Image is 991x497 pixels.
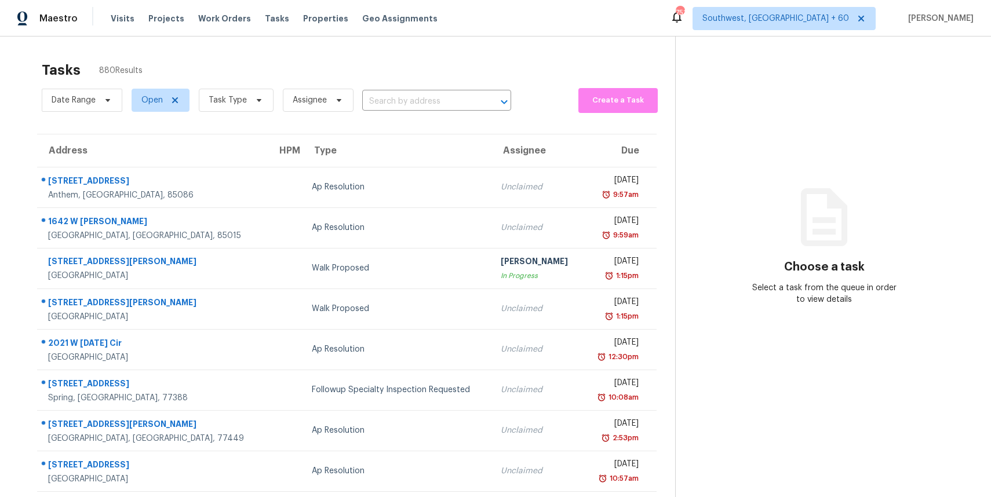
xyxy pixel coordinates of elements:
div: 10:57am [607,473,639,484]
th: HPM [268,134,303,167]
button: Open [496,94,512,110]
div: Unclaimed [501,222,574,233]
span: Maestro [39,13,78,24]
h2: Tasks [42,64,81,76]
div: 1:15pm [614,270,639,282]
div: Walk Proposed [312,303,482,315]
div: [DATE] [592,458,639,473]
div: In Progress [501,270,574,282]
div: 1642 W [PERSON_NAME] [48,215,258,230]
div: [GEOGRAPHIC_DATA], [GEOGRAPHIC_DATA], 85015 [48,230,258,242]
div: Ap Resolution [312,222,482,233]
span: 880 Results [99,65,143,76]
img: Overdue Alarm Icon [604,270,614,282]
span: Geo Assignments [362,13,438,24]
th: Due [583,134,657,167]
div: Ap Resolution [312,465,482,477]
div: 2:53pm [610,432,639,444]
div: [STREET_ADDRESS] [48,175,258,189]
input: Search by address [362,93,479,111]
div: Anthem, [GEOGRAPHIC_DATA], 85086 [48,189,258,201]
img: Overdue Alarm Icon [601,432,610,444]
div: Ap Resolution [312,425,482,436]
div: Unclaimed [501,181,574,193]
img: Overdue Alarm Icon [597,351,606,363]
div: [STREET_ADDRESS][PERSON_NAME] [48,255,258,270]
span: Properties [303,13,348,24]
h3: Choose a task [784,261,865,273]
th: Assignee [491,134,583,167]
img: Overdue Alarm Icon [598,473,607,484]
div: Unclaimed [501,303,574,315]
div: [GEOGRAPHIC_DATA] [48,311,258,323]
span: Create a Task [584,94,652,107]
img: Overdue Alarm Icon [604,310,614,322]
div: Followup Specialty Inspection Requested [312,384,482,396]
div: Select a task from the queue in order to view details [750,282,898,305]
div: 12:30pm [606,351,639,363]
span: Tasks [265,14,289,23]
div: [STREET_ADDRESS][PERSON_NAME] [48,297,258,311]
div: [DATE] [592,377,639,392]
div: Ap Resolution [312,343,482,355]
div: [DATE] [592,337,639,351]
div: [DATE] [592,418,639,432]
div: [PERSON_NAME] [501,255,574,270]
span: Work Orders [198,13,251,24]
div: 9:57am [611,189,639,200]
div: Unclaimed [501,465,574,477]
div: Walk Proposed [312,262,482,274]
div: Unclaimed [501,343,574,355]
div: 10:08am [606,392,639,403]
img: Overdue Alarm Icon [602,189,611,200]
div: 751 [676,7,684,19]
span: Visits [111,13,134,24]
div: [DATE] [592,255,639,270]
div: 1:15pm [614,310,639,322]
span: Southwest, [GEOGRAPHIC_DATA] + 60 [702,13,849,24]
span: Date Range [52,94,96,106]
span: Projects [148,13,184,24]
button: Create a Task [578,88,658,113]
div: 9:59am [611,229,639,241]
th: Address [37,134,268,167]
div: [DATE] [592,174,639,189]
div: [GEOGRAPHIC_DATA] [48,270,258,282]
span: Open [141,94,163,106]
span: Task Type [209,94,247,106]
div: [STREET_ADDRESS][PERSON_NAME] [48,418,258,433]
div: [GEOGRAPHIC_DATA] [48,473,258,485]
span: [PERSON_NAME] [903,13,974,24]
div: Unclaimed [501,384,574,396]
div: [GEOGRAPHIC_DATA] [48,352,258,363]
img: Overdue Alarm Icon [602,229,611,241]
div: Unclaimed [501,425,574,436]
div: [DATE] [592,215,639,229]
div: [DATE] [592,296,639,310]
div: Spring, [GEOGRAPHIC_DATA], 77388 [48,392,258,404]
img: Overdue Alarm Icon [597,392,606,403]
span: Assignee [293,94,327,106]
div: [STREET_ADDRESS] [48,459,258,473]
div: [GEOGRAPHIC_DATA], [GEOGRAPHIC_DATA], 77449 [48,433,258,444]
th: Type [303,134,491,167]
div: [STREET_ADDRESS] [48,378,258,392]
div: 2021 W [DATE] Cir [48,337,258,352]
div: Ap Resolution [312,181,482,193]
